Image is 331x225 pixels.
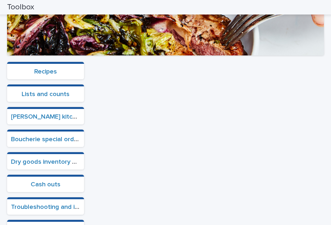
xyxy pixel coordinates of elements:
a: Dry goods inventory and ordering [11,159,110,165]
a: Troubleshooting and instructions [11,204,108,210]
a: Cash outs [31,181,60,188]
a: Boucherie special orders [11,136,83,142]
h2: Toolbox [7,3,34,12]
a: [PERSON_NAME] kitchen ordering [11,113,110,120]
a: Lists and counts [22,91,69,97]
a: Recipes [34,68,57,75]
